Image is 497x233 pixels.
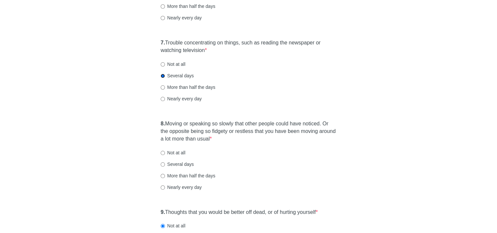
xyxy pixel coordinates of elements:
[161,95,202,102] label: Nearly every day
[161,224,165,228] input: Not at all
[161,85,165,90] input: More than half the days
[161,3,215,10] label: More than half the days
[161,4,165,9] input: More than half the days
[161,14,202,21] label: Nearly every day
[161,84,215,91] label: More than half the days
[161,222,185,229] label: Not at all
[161,97,165,101] input: Nearly every day
[161,174,165,178] input: More than half the days
[161,185,165,190] input: Nearly every day
[161,209,165,215] strong: 9.
[161,74,165,78] input: Several days
[161,39,336,54] label: Trouble concentrating on things, such as reading the newspaper or watching television
[161,162,165,167] input: Several days
[161,121,165,126] strong: 8.
[161,120,336,143] label: Moving or speaking so slowly that other people could have noticed. Or the opposite being so fidge...
[161,62,165,66] input: Not at all
[161,161,194,168] label: Several days
[161,184,202,191] label: Nearly every day
[161,151,165,155] input: Not at all
[161,72,194,79] label: Several days
[161,149,185,156] label: Not at all
[161,209,318,216] label: Thoughts that you would be better off dead, or of hurting yourself
[161,172,215,179] label: More than half the days
[161,40,165,45] strong: 7.
[161,61,185,67] label: Not at all
[161,16,165,20] input: Nearly every day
